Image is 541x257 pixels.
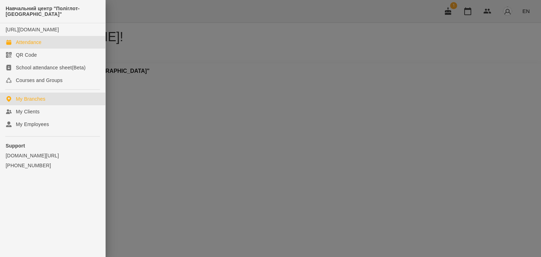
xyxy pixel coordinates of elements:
[16,108,39,115] div: My Clients
[6,6,100,17] span: Навчальний центр "Поліглот-[GEOGRAPHIC_DATA]"
[16,95,45,102] div: My Branches
[16,77,63,84] div: Courses and Groups
[6,162,100,169] a: [PHONE_NUMBER]
[6,152,100,159] a: [DOMAIN_NAME][URL]
[6,27,59,32] a: [URL][DOMAIN_NAME]
[16,39,42,46] div: Attendance
[6,142,100,149] p: Support
[16,51,37,58] div: QR Code
[16,64,86,71] div: School attendance sheet(Beta)
[16,121,49,128] div: My Employees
